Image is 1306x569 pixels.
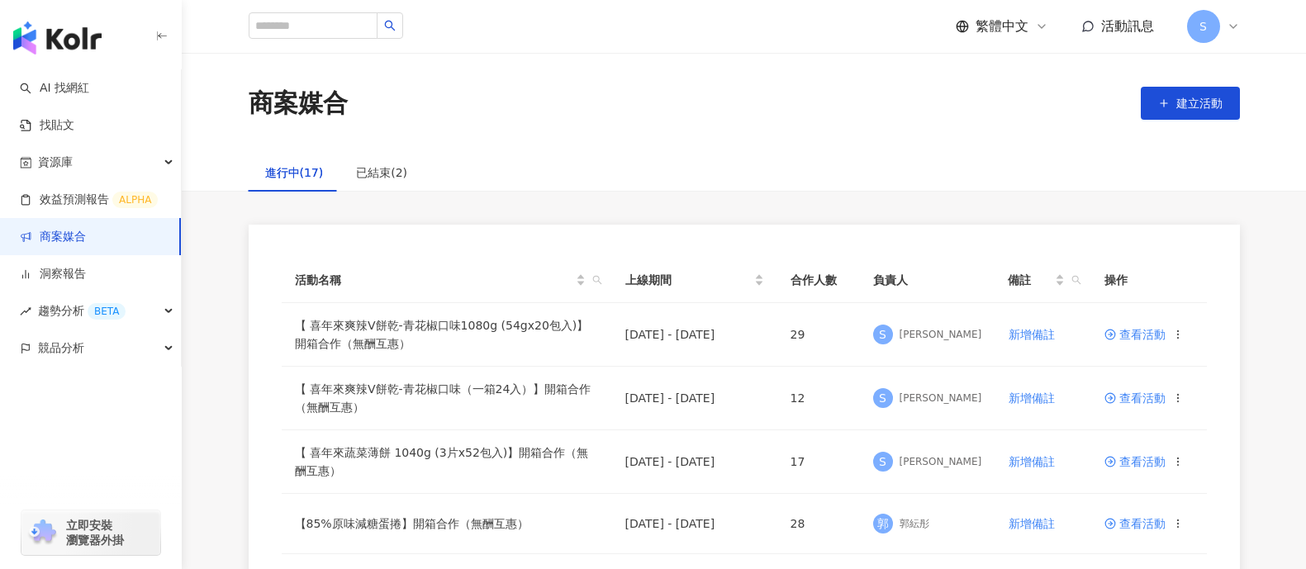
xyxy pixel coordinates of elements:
[1104,329,1166,340] a: 查看活動
[612,367,777,430] td: [DATE] - [DATE]
[879,453,886,471] span: S
[20,266,86,282] a: 洞察報告
[879,389,886,407] span: S
[900,517,929,531] div: 郭紜彤
[777,494,860,554] td: 28
[612,258,777,303] th: 上線期間
[1009,517,1055,530] span: 新增備註
[1008,318,1056,351] button: 新增備註
[20,80,89,97] a: searchAI 找網紅
[282,367,612,430] td: 【 喜年來爽辣V餅乾-青花椒口味（一箱24入）】開箱合作（無酬互惠）
[995,258,1090,303] th: 備註
[265,164,324,182] div: 進行中(17)
[20,192,158,208] a: 效益預測報告ALPHA
[1008,445,1056,478] button: 新增備註
[860,258,995,303] th: 負責人
[879,325,886,344] span: S
[612,303,777,367] td: [DATE] - [DATE]
[1009,455,1055,468] span: 新增備註
[88,303,126,320] div: BETA
[384,20,396,31] span: search
[612,430,777,494] td: [DATE] - [DATE]
[1009,328,1055,341] span: 新增備註
[1008,271,1051,289] span: 備註
[20,306,31,317] span: rise
[26,519,59,546] img: chrome extension
[1104,518,1166,529] a: 查看活動
[1008,507,1056,540] button: 新增備註
[1009,391,1055,405] span: 新增備註
[13,21,102,55] img: logo
[38,292,126,330] span: 趨勢分析
[592,275,602,285] span: search
[1104,456,1166,467] a: 查看活動
[356,164,407,182] div: 已結束(2)
[38,330,84,367] span: 競品分析
[282,494,612,554] td: 【85%原味減糖蛋捲】開箱合作（無酬互惠）
[20,117,74,134] a: 找貼文
[1104,392,1166,404] a: 查看活動
[1141,87,1240,120] button: 建立活動
[1008,382,1056,415] button: 新增備註
[1176,97,1223,110] span: 建立活動
[900,391,982,405] div: [PERSON_NAME]
[282,258,612,303] th: 活動名稱
[1091,258,1207,303] th: 操作
[21,510,160,555] a: chrome extension立即安裝 瀏覽器外掛
[976,17,1028,36] span: 繁體中文
[625,271,751,289] span: 上線期間
[1199,17,1207,36] span: S
[777,367,860,430] td: 12
[295,271,572,289] span: 活動名稱
[589,268,606,292] span: search
[282,303,612,367] td: 【 喜年來爽辣V餅乾-青花椒口味1080g (54gx20包入)】開箱合作（無酬互惠）
[877,514,889,533] span: 郭
[282,430,612,494] td: 【 喜年來蔬菜薄餅 1040g (3片x52包入)】開箱合作（無酬互惠）
[900,455,982,469] div: [PERSON_NAME]
[1071,275,1081,285] span: search
[777,430,860,494] td: 17
[900,328,982,342] div: [PERSON_NAME]
[249,86,348,121] div: 商案媒合
[38,144,73,181] span: 資源庫
[20,229,86,245] a: 商案媒合
[777,303,860,367] td: 29
[1068,268,1085,292] span: search
[777,258,860,303] th: 合作人數
[66,518,124,548] span: 立即安裝 瀏覽器外掛
[612,494,777,554] td: [DATE] - [DATE]
[1101,18,1154,34] span: 活動訊息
